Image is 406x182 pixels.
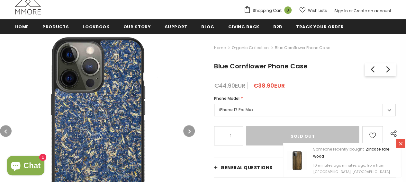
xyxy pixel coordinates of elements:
[165,24,187,30] span: support
[123,24,151,30] span: Our Story
[83,24,109,30] span: Lookbook
[165,19,187,34] a: support
[354,8,391,13] a: Create an account
[313,163,390,174] span: 10 minutes ago minutes ago, from from [GEOGRAPHIC_DATA], [GEOGRAPHIC_DATA]
[214,158,396,177] a: General Questions
[15,19,29,34] a: Home
[299,5,327,16] a: Wish Lists
[313,146,364,152] span: Someone recently bought
[275,44,330,52] span: Blue Cornflower Phone Case
[232,45,269,50] a: Organic Collection
[308,7,327,14] span: Wish Lists
[296,19,344,34] a: Track your order
[201,19,214,34] a: Blog
[253,7,282,14] span: Shopping Cart
[284,6,292,14] span: 0
[83,19,109,34] a: Lookbook
[253,82,285,90] span: €38.90EUR
[42,24,69,30] span: Products
[334,8,348,13] a: Sign In
[5,156,46,177] inbox-online-store-chat: Shopify online store chat
[214,62,308,71] span: Blue Cornflower Phone Case
[244,6,295,15] a: Shopping Cart 0
[214,82,245,90] span: €44.90EUR
[273,19,282,34] a: B2B
[214,104,396,116] label: iPhone 17 Pro Max
[228,24,259,30] span: Giving back
[296,24,344,30] span: Track your order
[15,24,29,30] span: Home
[273,24,282,30] span: B2B
[42,19,69,34] a: Products
[221,164,273,171] span: General Questions
[246,126,359,145] input: Sold Out
[214,44,226,52] a: Home
[214,96,239,101] span: Phone Model
[201,24,214,30] span: Blog
[349,8,353,13] span: or
[228,19,259,34] a: Giving back
[123,19,151,34] a: Our Story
